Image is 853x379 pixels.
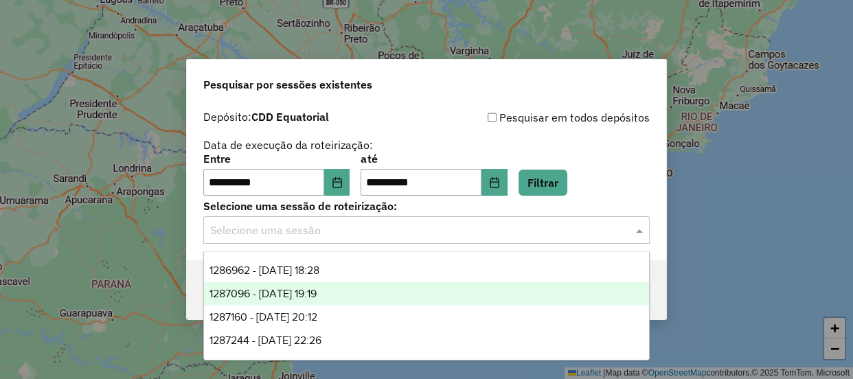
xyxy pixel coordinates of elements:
[251,110,329,124] strong: CDD Equatorial
[203,137,373,153] label: Data de execução da roteirização:
[203,198,650,214] label: Selecione uma sessão de roteirização:
[203,150,350,167] label: Entre
[209,288,317,299] span: 1287096 - [DATE] 19:19
[209,334,321,346] span: 1287244 - [DATE] 22:26
[427,109,650,126] div: Pesquisar em todos depósitos
[209,264,319,276] span: 1286962 - [DATE] 18:28
[203,108,329,125] label: Depósito:
[203,251,650,360] ng-dropdown-panel: Options list
[481,169,508,196] button: Choose Date
[519,170,567,196] button: Filtrar
[209,311,317,323] span: 1287160 - [DATE] 20:12
[203,76,372,93] span: Pesquisar por sessões existentes
[324,169,350,196] button: Choose Date
[361,150,507,167] label: até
